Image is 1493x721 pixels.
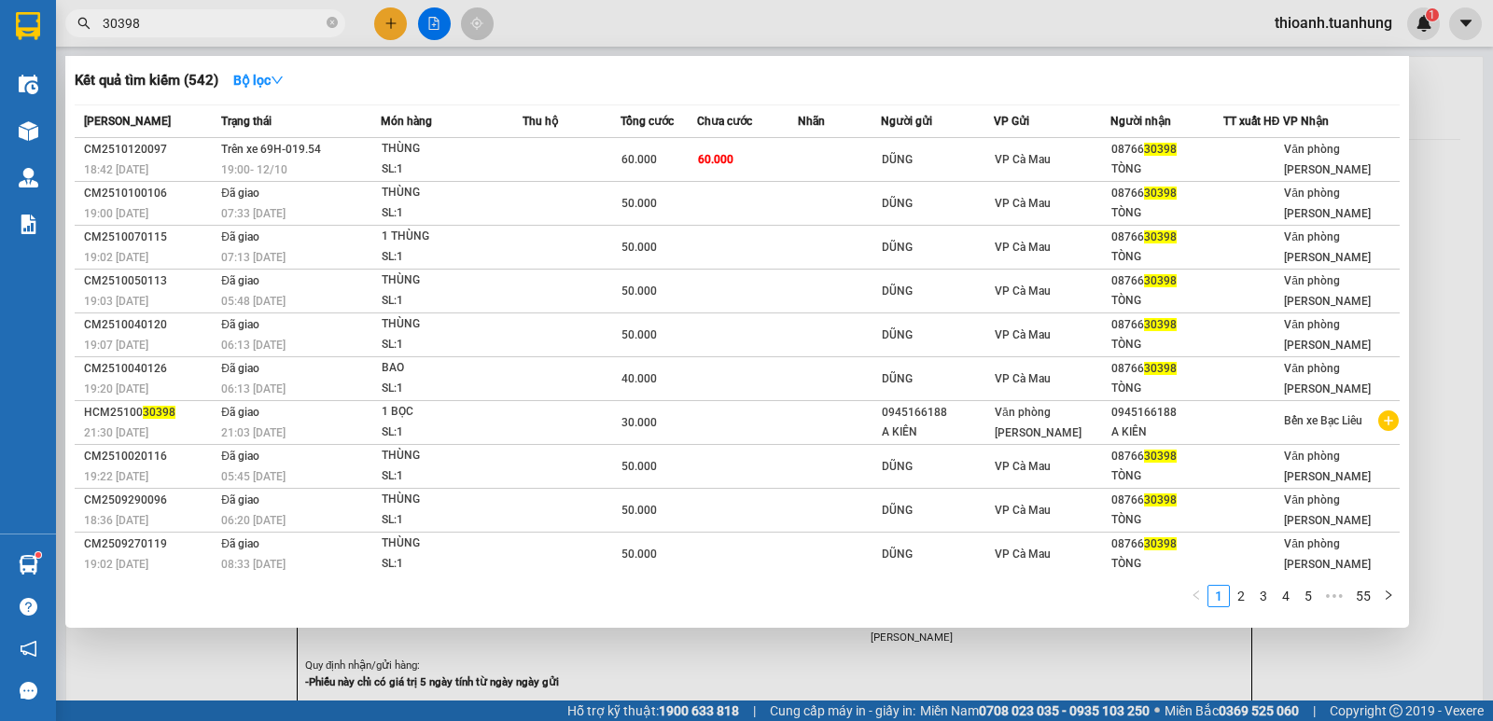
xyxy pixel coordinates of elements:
[882,282,993,301] div: DŨNG
[995,548,1051,561] span: VP Cà Mau
[1284,318,1371,352] span: Văn phòng [PERSON_NAME]
[1111,466,1222,486] div: TÒNG
[221,406,259,419] span: Đã giao
[84,514,148,527] span: 18:36 [DATE]
[382,291,522,312] div: SL: 1
[1144,230,1177,243] span: 30398
[84,207,148,220] span: 19:00 [DATE]
[8,41,356,64] li: 85 [PERSON_NAME]
[84,470,148,483] span: 19:22 [DATE]
[221,339,286,352] span: 06:13 [DATE]
[882,326,993,345] div: DŨNG
[221,143,321,156] span: Trên xe 69H-019.54
[881,115,932,128] span: Người gửi
[221,187,259,200] span: Đã giao
[1111,228,1222,247] div: 08766
[882,369,993,389] div: DŨNG
[1284,187,1371,220] span: Văn phòng [PERSON_NAME]
[8,64,356,88] li: 02839.63.63.63
[16,12,40,40] img: logo-vxr
[1253,586,1274,606] a: 3
[221,382,286,395] span: 06:13 [DATE]
[382,270,522,291] div: THÙNG
[1111,335,1222,354] div: TÒNG
[1223,115,1280,128] span: TT xuất HĐ
[1377,585,1400,607] button: right
[995,460,1051,473] span: VP Cà Mau
[221,470,286,483] span: 05:45 [DATE]
[84,382,148,395] span: 19:20 [DATE]
[882,150,993,170] div: DŨNG
[221,230,259,243] span: Đã giao
[1284,230,1371,264] span: Văn phòng [PERSON_NAME]
[327,17,338,28] span: close-circle
[1298,586,1319,606] a: 5
[1297,585,1319,607] li: 5
[20,598,37,616] span: question-circle
[621,416,657,429] span: 30.000
[221,450,259,463] span: Đã giao
[1111,403,1222,423] div: 0945166188
[84,251,148,264] span: 19:02 [DATE]
[19,75,38,94] img: warehouse-icon
[382,247,522,268] div: SL: 1
[84,271,216,291] div: CM2510050113
[20,682,37,700] span: message
[382,510,522,531] div: SL: 1
[382,490,522,510] div: THÙNG
[1185,585,1207,607] button: left
[1319,585,1349,607] li: Next 5 Pages
[995,284,1051,298] span: VP Cà Mau
[382,139,522,159] div: THÙNG
[19,121,38,141] img: warehouse-icon
[84,163,148,176] span: 18:42 [DATE]
[84,403,216,423] div: HCM25100
[233,73,284,88] strong: Bộ lọc
[798,115,825,128] span: Nhãn
[19,215,38,234] img: solution-icon
[103,13,323,34] input: Tìm tên, số ĐT hoặc mã đơn
[1284,537,1371,571] span: Văn phòng [PERSON_NAME]
[218,65,299,95] button: Bộ lọcdown
[221,163,287,176] span: 19:00 - 12/10
[381,115,432,128] span: Món hàng
[221,274,259,287] span: Đã giao
[995,153,1051,166] span: VP Cà Mau
[107,45,122,60] span: environment
[621,197,657,210] span: 50.000
[1208,586,1229,606] a: 1
[1276,586,1296,606] a: 4
[1231,586,1251,606] a: 2
[382,335,522,355] div: SL: 1
[1349,585,1377,607] li: 55
[1111,491,1222,510] div: 08766
[995,197,1051,210] span: VP Cà Mau
[19,555,38,575] img: warehouse-icon
[221,251,286,264] span: 07:13 [DATE]
[1284,274,1371,308] span: Văn phòng [PERSON_NAME]
[1111,159,1222,179] div: TÒNG
[1111,510,1222,530] div: TÒNG
[1111,554,1222,574] div: TÒNG
[1111,315,1222,335] div: 08766
[1111,271,1222,291] div: 08766
[621,548,657,561] span: 50.000
[1191,589,1202,601] span: left
[621,153,657,166] span: 60.000
[84,228,216,247] div: CM2510070115
[107,12,264,35] b: [PERSON_NAME]
[698,153,733,166] span: 60.000
[1111,447,1222,466] div: 08766
[84,534,216,554] div: CM2509270119
[1284,493,1371,527] span: Văn phòng [PERSON_NAME]
[382,314,522,335] div: THÙNG
[221,514,286,527] span: 06:20 [DATE]
[882,545,993,564] div: DŨNG
[1377,585,1400,607] li: Next Page
[221,537,259,550] span: Đã giao
[221,493,259,506] span: Đã giao
[697,115,752,128] span: Chưa cước
[1230,585,1252,607] li: 2
[1144,537,1177,550] span: 30398
[1144,493,1177,506] span: 30398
